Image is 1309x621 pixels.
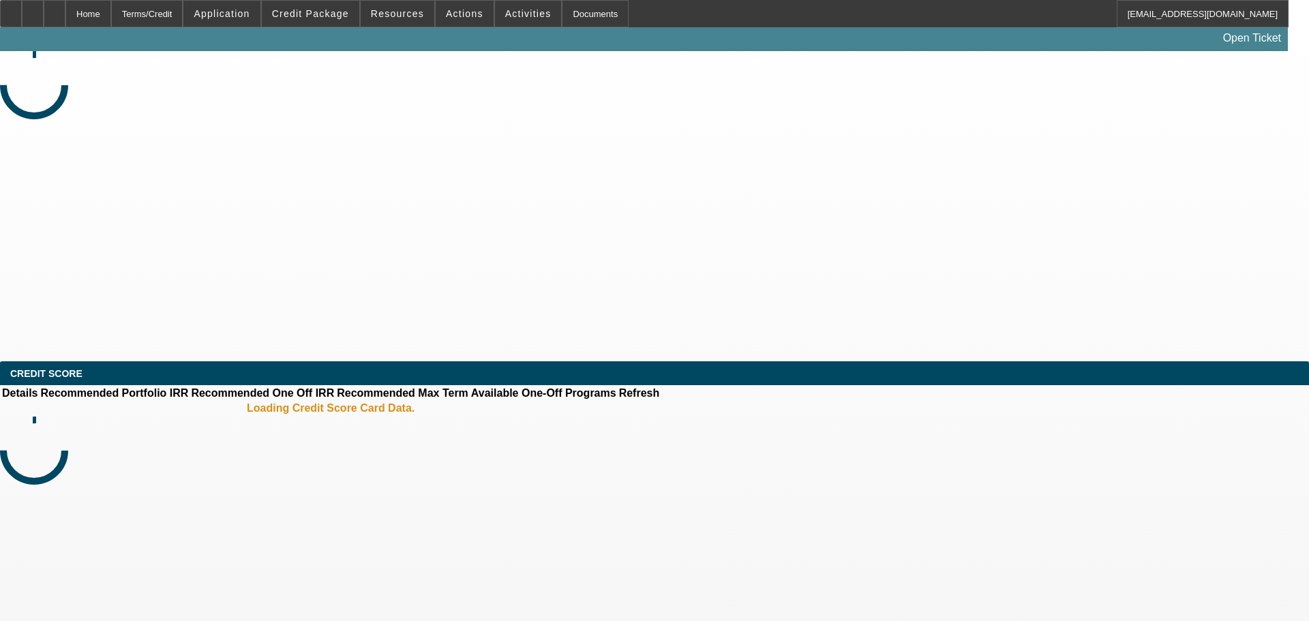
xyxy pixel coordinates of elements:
[272,8,349,19] span: Credit Package
[446,8,483,19] span: Actions
[40,387,189,400] th: Recommended Portfolio IRR
[505,8,552,19] span: Activities
[190,387,335,400] th: Recommended One Off IRR
[436,1,494,27] button: Actions
[10,368,82,379] span: CREDIT SCORE
[183,1,260,27] button: Application
[1218,27,1287,50] a: Open Ticket
[470,387,617,400] th: Available One-Off Programs
[361,1,434,27] button: Resources
[194,8,250,19] span: Application
[247,402,415,414] b: Loading Credit Score Card Data.
[262,1,359,27] button: Credit Package
[336,387,469,400] th: Recommended Max Term
[371,8,424,19] span: Resources
[495,1,562,27] button: Activities
[1,387,38,400] th: Details
[618,387,661,400] th: Refresh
